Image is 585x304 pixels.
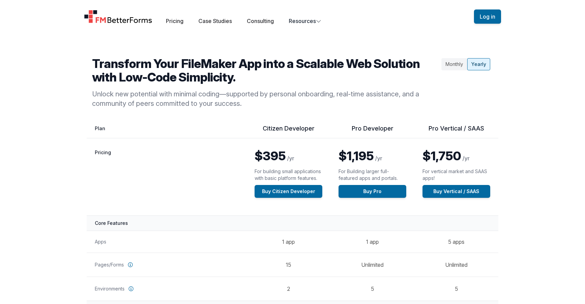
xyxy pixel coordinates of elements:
[198,18,232,24] a: Case Studies
[474,9,501,24] button: Log in
[422,148,461,163] span: $1,750
[422,185,490,198] a: Buy Vertical / SAAS
[87,215,498,231] th: Core Features
[441,58,467,70] div: Monthly
[414,277,498,301] td: 5
[287,155,294,162] span: /yr
[255,148,286,163] span: $395
[462,155,470,162] span: /yr
[166,18,183,24] a: Pricing
[87,231,246,253] th: Apps
[330,277,414,301] td: 5
[339,168,406,182] p: For Building larger full-featured apps and portals.
[375,155,382,162] span: /yr
[92,89,439,108] p: Unlock new potential with minimal coding—supported by personal onboarding, real-time assistance, ...
[414,231,498,253] td: 5 apps
[339,148,374,163] span: $1,195
[87,277,246,301] th: Environments
[84,10,152,23] a: Home
[255,168,322,182] p: For building small applications with basic platform features.
[422,168,490,182] p: For vertical market and SAAS apps!
[76,8,509,25] nav: Global
[247,18,274,24] a: Consulting
[330,231,414,253] td: 1 app
[95,125,105,131] span: Plan
[289,17,321,25] button: Resources
[246,253,330,277] td: 15
[246,124,330,138] th: Citizen Developer
[330,253,414,277] td: Unlimited
[255,185,322,198] a: Buy Citizen Developer
[87,138,246,216] th: Pricing
[330,124,414,138] th: Pro Developer
[414,124,498,138] th: Pro Vertical / SAAS
[246,231,330,253] td: 1 app
[414,253,498,277] td: Unlimited
[87,253,246,277] th: Pages/Forms
[92,57,439,84] h2: Transform Your FileMaker App into a Scalable Web Solution with Low-Code Simplicity.
[339,185,406,198] a: Buy Pro
[467,58,490,70] div: Yearly
[246,277,330,301] td: 2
